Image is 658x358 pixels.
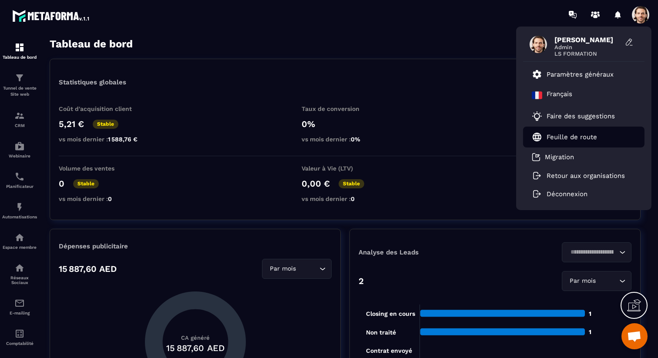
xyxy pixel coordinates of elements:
p: Planificateur [2,184,37,189]
p: Volume des ventes [59,165,146,172]
img: automations [14,202,25,212]
span: LS FORMATION [554,50,620,57]
p: Dépenses publicitaire [59,242,332,250]
input: Search for option [598,276,617,286]
div: Ouvrir le chat [621,323,648,349]
p: Migration [545,153,574,161]
p: vs mois dernier : [302,195,389,202]
p: Coût d'acquisition client [59,105,146,112]
p: Analyse des Leads [359,248,495,256]
p: 0,00 € [302,178,330,189]
a: formationformationTunnel de vente Site web [2,66,37,104]
a: Faire des suggestions [532,111,625,121]
p: vs mois dernier : [59,195,146,202]
input: Search for option [298,264,317,274]
p: Français [547,90,572,100]
img: automations [14,232,25,243]
p: Stable [73,179,99,188]
a: Paramètres généraux [532,69,614,80]
img: formation [14,42,25,53]
tspan: Contrat envoyé [366,347,412,355]
p: 0% [302,119,389,129]
p: Paramètres généraux [547,70,614,78]
p: Tableau de bord [2,55,37,60]
span: [PERSON_NAME] [554,36,620,44]
span: Par mois [567,276,598,286]
input: Search for option [567,248,617,257]
p: Taux de conversion [302,105,389,112]
a: automationsautomationsWebinaire [2,134,37,165]
img: formation [14,110,25,121]
p: Déconnexion [547,190,587,198]
a: accountantaccountantComptabilité [2,322,37,352]
a: formationformationTableau de bord [2,36,37,66]
img: accountant [14,328,25,339]
p: Comptabilité [2,341,37,346]
img: logo [12,8,91,23]
a: Feuille de route [532,132,597,142]
p: Valeur à Vie (LTV) [302,165,389,172]
a: automationsautomationsAutomatisations [2,195,37,226]
img: email [14,298,25,308]
p: Webinaire [2,154,37,158]
img: scheduler [14,171,25,182]
a: formationformationCRM [2,104,37,134]
p: Faire des suggestions [547,112,615,120]
p: Feuille de route [547,133,597,141]
img: social-network [14,263,25,273]
p: E-mailing [2,311,37,315]
p: Tunnel de vente Site web [2,85,37,97]
a: schedulerschedulerPlanificateur [2,165,37,195]
p: 5,21 € [59,119,84,129]
p: Retour aux organisations [547,172,625,180]
span: 1 588,76 € [108,136,138,143]
p: 0 [59,178,64,189]
span: 0% [351,136,360,143]
a: Retour aux organisations [532,172,625,180]
a: social-networksocial-networkRéseaux Sociaux [2,256,37,291]
img: automations [14,141,25,151]
p: Stable [339,179,364,188]
tspan: Closing en cours [366,310,415,318]
a: emailemailE-mailing [2,291,37,322]
span: 0 [108,195,112,202]
p: Stable [93,120,118,129]
p: vs mois dernier : [59,136,146,143]
div: Search for option [562,242,631,262]
div: Search for option [262,259,332,279]
span: Par mois [268,264,298,274]
p: vs mois dernier : [302,136,389,143]
p: Réseaux Sociaux [2,275,37,285]
p: CRM [2,123,37,128]
span: 0 [351,195,355,202]
p: Espace membre [2,245,37,250]
p: Statistiques globales [59,78,126,86]
tspan: Non traité [366,329,396,336]
img: formation [14,73,25,83]
p: 2 [359,276,364,286]
p: 15 887,60 AED [59,264,117,274]
div: Search for option [562,271,631,291]
a: Migration [532,153,574,161]
h3: Tableau de bord [50,38,133,50]
p: Automatisations [2,214,37,219]
span: Admin [554,44,620,50]
a: automationsautomationsEspace membre [2,226,37,256]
